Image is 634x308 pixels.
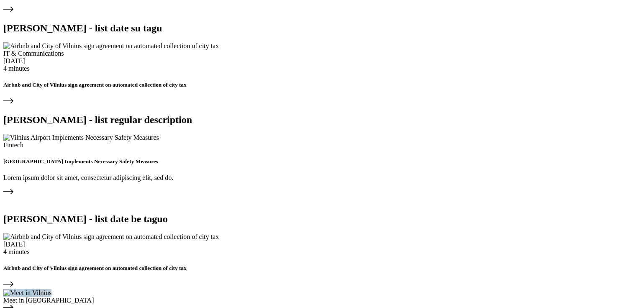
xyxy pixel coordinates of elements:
[3,50,64,57] span: IT & Communications
[3,248,631,256] div: 4 minutes
[3,141,23,149] span: Fintech
[3,158,631,165] h5: [GEOGRAPHIC_DATA] Implements Necessary Safety Measures
[3,57,631,65] div: [DATE]
[3,213,631,225] h2: [PERSON_NAME] - list date be taguo
[3,134,159,141] img: Vilnius Airport Implements Necessary Safety Measures
[3,265,631,272] h5: Airbnb and City of Vilnius sign agreement on automated collection of city tax
[3,289,51,297] img: Meet in Vilnius
[3,42,219,50] img: Airbnb and City of Vilnius sign agreement on automated collection of city tax
[3,82,631,88] h5: Airbnb and City of Vilnius sign agreement on automated collection of city tax
[3,233,219,241] img: Airbnb and City of Vilnius sign agreement on automated collection of city tax
[3,65,631,72] div: 4 minutes
[3,23,631,34] h2: [PERSON_NAME] - list date su tagu
[3,241,631,248] div: [DATE]
[3,174,631,182] p: Lorem ipsum dolor sit amet, consectetur adipiscing elit, sed do.
[3,114,631,126] h2: [PERSON_NAME] - list regular description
